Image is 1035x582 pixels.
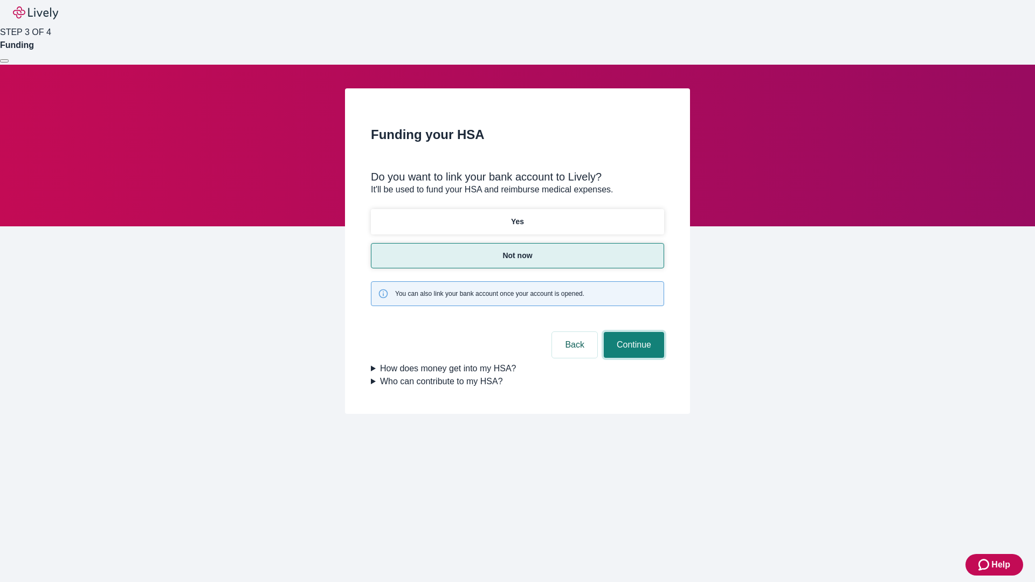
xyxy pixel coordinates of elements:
div: Do you want to link your bank account to Lively? [371,170,664,183]
svg: Zendesk support icon [978,558,991,571]
span: You can also link your bank account once your account is opened. [395,289,584,299]
summary: Who can contribute to my HSA? [371,375,664,388]
span: Help [991,558,1010,571]
button: Not now [371,243,664,268]
h2: Funding your HSA [371,125,664,144]
p: It'll be used to fund your HSA and reimburse medical expenses. [371,183,664,196]
p: Not now [502,250,532,261]
button: Yes [371,209,664,234]
p: Yes [511,216,524,227]
summary: How does money get into my HSA? [371,362,664,375]
button: Zendesk support iconHelp [965,554,1023,576]
img: Lively [13,6,58,19]
button: Back [552,332,597,358]
button: Continue [604,332,664,358]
